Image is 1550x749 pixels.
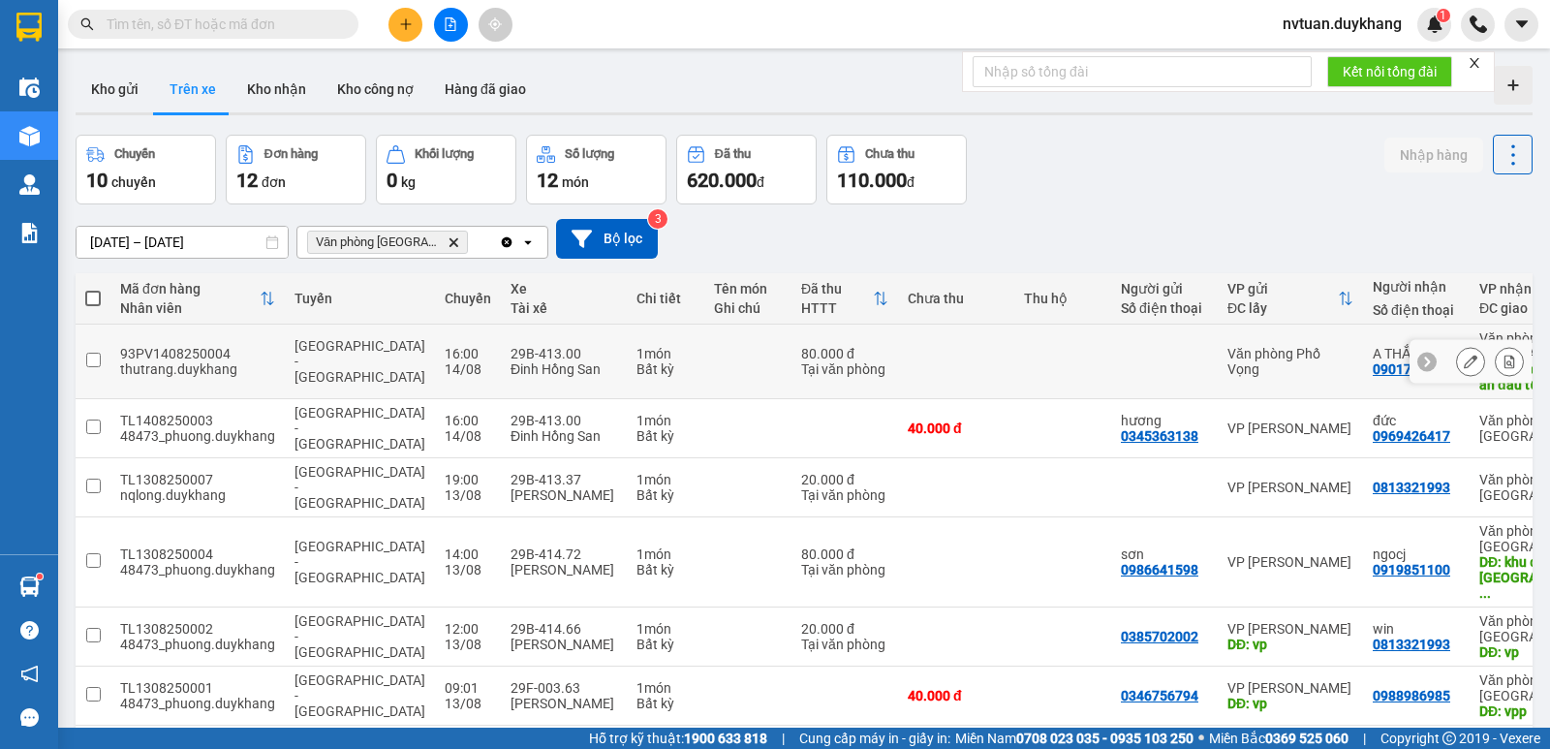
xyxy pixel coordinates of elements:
img: warehouse-icon [19,78,40,98]
div: 48473_phuong.duykhang [120,637,275,652]
div: 48473_phuong.duykhang [120,428,275,444]
sup: 3 [648,209,667,229]
div: TL1308250002 [120,621,275,637]
th: Toggle SortBy [791,273,898,325]
span: Cung cấp máy in - giấy in: [799,728,950,749]
span: Hỗ trợ kỹ thuật: [589,728,767,749]
span: nvtuan.duykhang [1267,12,1417,36]
svg: Clear all [499,234,514,250]
span: 110.000 [837,169,907,192]
span: [GEOGRAPHIC_DATA] - [GEOGRAPHIC_DATA] [294,672,425,719]
button: Kết nối tổng đài [1327,56,1452,87]
div: Bất kỳ [636,361,695,377]
div: 20.000 đ [801,621,888,637]
div: 0813321993 [1373,637,1450,652]
div: Thu hộ [1024,291,1101,306]
div: 1 món [636,346,695,361]
div: 0345363138 [1121,428,1198,444]
div: 0385702002 [1121,629,1198,644]
div: 29F-003.63 [511,680,617,696]
div: hương [1121,413,1208,428]
div: DĐ: vp [1227,637,1353,652]
div: Chưa thu [865,147,914,161]
span: plus [399,17,413,31]
div: HTTT [801,300,873,316]
div: ngocj [1373,546,1460,562]
div: TL1308250007 [120,472,275,487]
div: 12:00 [445,621,491,637]
span: search [80,17,94,31]
div: 93PV1408250004 [120,346,275,361]
span: Miền Bắc [1209,728,1348,749]
div: Xe [511,281,617,296]
span: Văn phòng Ninh Bình [316,234,440,250]
span: [GEOGRAPHIC_DATA] - [GEOGRAPHIC_DATA] [294,405,425,452]
div: 0919851100 [1373,562,1450,577]
div: Chuyến [445,291,491,306]
button: Nhập hàng [1384,138,1483,172]
div: 13/08 [445,487,491,503]
div: Người nhận [1373,279,1460,295]
div: VP [PERSON_NAME] [1227,554,1353,570]
button: Đơn hàng12đơn [226,135,366,204]
div: thutrang.duykhang [120,361,275,377]
div: 40.000 đ [908,688,1005,703]
div: 14/08 [445,428,491,444]
div: 16:00 [445,413,491,428]
div: VP [PERSON_NAME] [1227,680,1353,696]
div: Đã thu [715,147,751,161]
div: 0986641598 [1121,562,1198,577]
div: 0969426417 [1373,428,1450,444]
strong: 1900 633 818 [684,731,767,746]
div: 13/08 [445,562,491,577]
div: Người gửi [1121,281,1208,296]
div: 1 món [636,680,695,696]
div: Tại văn phòng [801,562,888,577]
div: Đã thu [801,281,873,296]
div: Khối lượng [415,147,474,161]
div: nqlong.duykhang [120,487,275,503]
div: Tạo kho hàng mới [1494,66,1533,105]
span: [GEOGRAPHIC_DATA] - [GEOGRAPHIC_DATA] [294,338,425,385]
input: Nhập số tổng đài [973,56,1312,87]
button: Chuyến10chuyến [76,135,216,204]
span: đơn [262,174,286,190]
span: 1 [1440,9,1446,22]
img: logo-vxr [16,13,42,42]
div: 1 món [636,546,695,562]
div: 20.000 đ [801,472,888,487]
img: warehouse-icon [19,577,40,597]
input: Select a date range. [77,227,288,258]
div: 29B-413.00 [511,413,617,428]
div: 13/08 [445,696,491,711]
div: Văn phòng Phố Vọng [1227,346,1353,377]
div: win [1373,621,1460,637]
div: Bất kỳ [636,696,695,711]
strong: 0369 525 060 [1265,731,1348,746]
div: 40.000 đ [908,421,1005,436]
div: đức [1373,413,1460,428]
div: 80.000 đ [801,346,888,361]
div: 48473_phuong.duykhang [120,696,275,711]
div: 13/08 [445,637,491,652]
span: question-circle [20,621,39,640]
div: Sửa đơn hàng [1456,347,1485,376]
button: Trên xe [154,66,232,112]
div: Bất kỳ [636,487,695,503]
button: Số lượng12món [526,135,666,204]
div: [PERSON_NAME] [511,637,617,652]
span: file-add [444,17,457,31]
div: Tại văn phòng [801,361,888,377]
span: | [782,728,785,749]
button: Đã thu620.000đ [676,135,817,204]
th: Toggle SortBy [1218,273,1363,325]
div: 29B-413.00 [511,346,617,361]
span: Miền Nam [955,728,1193,749]
span: kg [401,174,416,190]
button: Hàng đã giao [429,66,542,112]
div: Tên món [714,281,782,296]
span: chuyến [111,174,156,190]
div: Mã đơn hàng [120,281,260,296]
input: Selected Văn phòng Ninh Bình. [472,233,474,252]
div: 0346756794 [1121,688,1198,703]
